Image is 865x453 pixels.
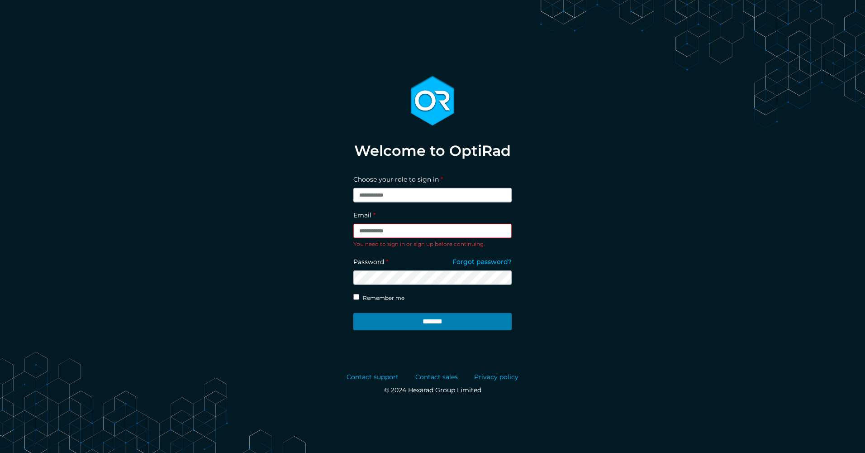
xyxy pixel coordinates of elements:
label: Email [353,211,375,220]
label: Remember me [363,294,404,302]
span: You need to sign in or sign up before continuing. [353,241,485,247]
label: Choose your role to sign in [353,175,443,184]
a: Privacy policy [474,372,518,382]
p: © 2024 Hexarad Group Limited [347,386,518,395]
a: Contact sales [415,372,458,382]
a: Forgot password? [452,257,512,270]
a: Contact support [347,372,399,382]
label: Password [353,257,388,267]
img: optirad_logo-13d80ebaeef41a0bd4daa28750046bb8215ff99b425e875e5b69abade74ad868.svg [411,76,454,126]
